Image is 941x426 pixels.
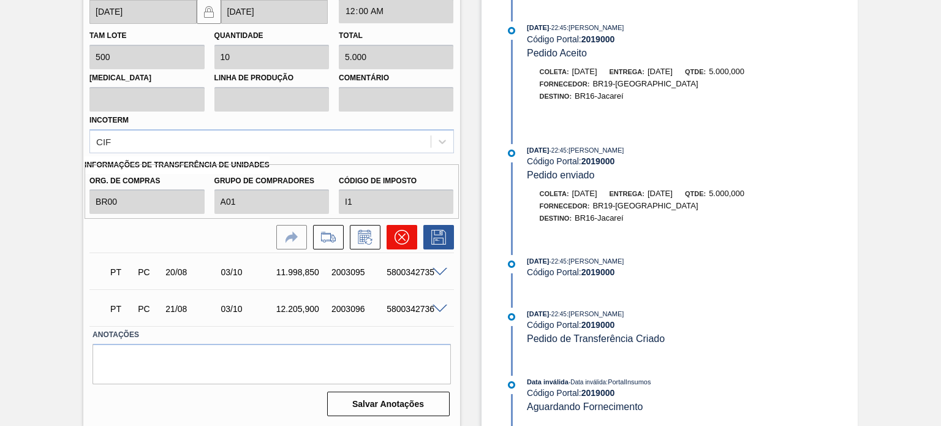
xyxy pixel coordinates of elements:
span: Entrega: [610,68,644,75]
div: Ir para Composição de Carga [307,225,344,249]
span: BR16-Jacareí [575,91,623,101]
span: 5.000,000 [709,67,744,76]
div: 2003096 [328,304,389,314]
span: Data inválida [527,378,569,386]
span: [DATE] [572,189,597,198]
strong: 2019000 [581,34,615,44]
strong: 2019000 [581,320,615,330]
label: Código de Imposto [339,172,453,190]
span: Qtde: [685,68,706,75]
div: Código Portal: [527,156,818,166]
span: Entrega: [610,190,644,197]
span: - 22:45 [550,311,567,318]
span: Coleta: [540,68,569,75]
label: Total [339,31,363,40]
span: : [PERSON_NAME] [567,257,624,265]
p: PT [110,304,132,314]
span: [DATE] [527,310,549,318]
span: - 22:45 [550,258,567,265]
div: Código Portal: [527,34,818,44]
span: Aguardando Fornecimento [527,401,643,412]
label: Linha de Produção [214,69,329,87]
span: 5.000,000 [709,189,744,198]
button: Salvar Anotações [327,392,450,416]
strong: 2019000 [581,156,615,166]
strong: 2019000 [581,388,615,398]
img: locked [202,4,216,19]
div: 12.205,900 [273,304,334,314]
div: Pedido em Trânsito [107,259,135,286]
div: Cancelar pedido [380,225,417,249]
div: Ir para a Origem [270,225,307,249]
span: - Data inválida [569,379,606,386]
span: [DATE] [572,67,597,76]
div: 21/08/2025 [162,304,223,314]
span: BR19-[GEOGRAPHIC_DATA] [592,79,698,88]
span: BR16-Jacareí [575,213,623,223]
span: [DATE] [527,24,549,31]
span: : [PERSON_NAME] [567,310,624,318]
div: 2003095 [328,267,389,277]
span: [DATE] [527,257,549,265]
img: atual [508,150,515,157]
span: BR19-[GEOGRAPHIC_DATA] [592,201,698,210]
span: Qtde: [685,190,706,197]
label: Comentário [339,69,453,87]
span: Pedido enviado [527,170,594,180]
span: Coleta: [540,190,569,197]
p: PT [110,267,132,277]
div: Informar alteração no pedido [344,225,380,249]
span: [DATE] [527,146,549,154]
label: Anotações [93,326,450,344]
label: Grupo de Compradores [214,172,329,190]
span: Pedido Aceito [527,48,587,58]
div: 20/08/2025 [162,267,223,277]
strong: 2019000 [581,267,615,277]
label: Quantidade [214,31,263,40]
div: 5800342735 [384,267,444,277]
img: atual [508,27,515,34]
span: Destino: [540,215,572,222]
span: Destino: [540,93,572,100]
img: atual [508,261,515,268]
div: 03/10/2025 [218,267,279,277]
div: Pedido de Compra [135,304,162,314]
label: Informações de Transferência de Unidades [85,156,270,174]
span: - 22:45 [550,147,567,154]
span: : [PERSON_NAME] [567,24,624,31]
div: Pedido em Trânsito [107,295,135,322]
div: Código Portal: [527,388,818,398]
div: Código Portal: [527,320,818,330]
span: [DATE] [648,189,673,198]
div: 5800342736 [384,304,444,314]
div: Salvar Pedido [417,225,454,249]
span: - 22:45 [550,25,567,31]
div: Pedido de Compra [135,267,162,277]
div: 03/10/2025 [218,304,279,314]
span: Fornecedor: [540,80,590,88]
label: Org. de Compras [89,172,204,190]
div: 11.998,850 [273,267,334,277]
label: Incoterm [89,116,129,124]
img: atual [508,313,515,321]
span: : [PERSON_NAME] [567,146,624,154]
span: Pedido de Transferência Criado [527,333,665,344]
span: : PortalInsumos [606,378,651,386]
label: [MEDICAL_DATA] [89,69,204,87]
div: Código Portal: [527,267,818,277]
label: Tam lote [89,31,126,40]
img: atual [508,381,515,389]
div: CIF [96,136,111,146]
span: [DATE] [648,67,673,76]
span: Fornecedor: [540,202,590,210]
